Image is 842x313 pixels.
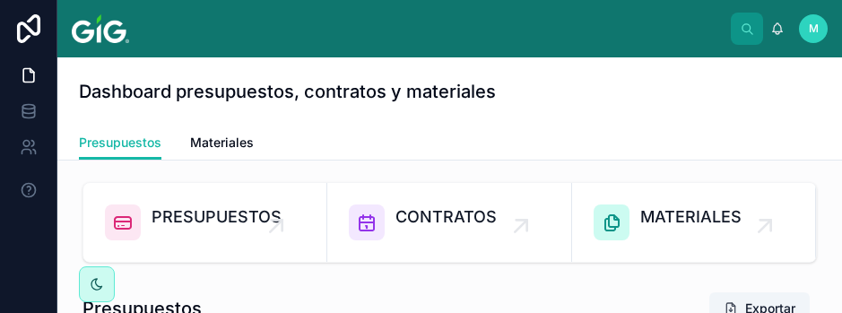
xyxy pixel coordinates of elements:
a: PRESUPUESTOS [83,183,327,262]
span: Materiales [190,134,254,152]
a: CONTRATOS [327,183,571,262]
span: M [809,22,819,36]
a: Materiales [190,126,254,162]
span: Presupuestos [79,134,161,152]
a: Presupuestos [79,126,161,161]
a: MATERIALES [572,183,816,262]
h1: Dashboard presupuestos, contratos y materiales [79,79,496,104]
img: App logo [72,14,129,43]
div: scrollable content [143,9,731,16]
span: CONTRATOS [395,204,497,230]
span: MATERIALES [640,204,742,230]
span: PRESUPUESTOS [152,204,282,230]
